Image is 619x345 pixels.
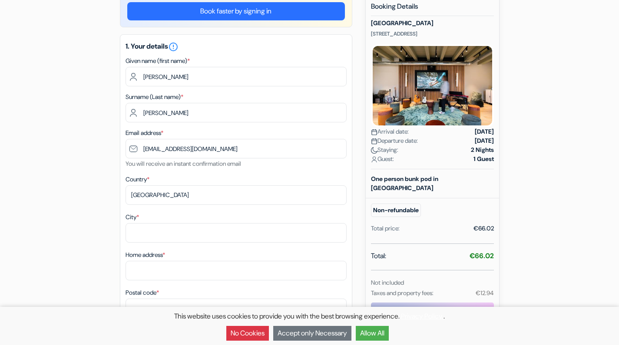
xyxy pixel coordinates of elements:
[371,204,421,217] small: Non-refundable
[371,20,494,27] h5: [GEOGRAPHIC_DATA]
[371,156,377,163] img: user_icon.svg
[168,42,179,51] a: error_outline
[475,127,494,136] strong: [DATE]
[371,145,398,154] span: Staying:
[126,67,347,86] input: Enter first name
[476,289,493,297] small: €12.94
[126,42,347,52] h5: 1. Your details
[126,250,165,260] label: Home address
[371,136,418,145] span: Departure date:
[126,160,241,168] small: You will receive an instant confirmation email
[475,136,494,145] strong: [DATE]
[471,145,494,154] strong: 2 Nights
[126,139,347,158] input: Enter email address
[273,326,351,341] button: Accept only Necessary
[127,2,345,20] a: Book faster by signing in
[168,42,179,52] i: error_outline
[126,288,159,297] label: Postal code
[226,326,269,341] button: No Cookies
[126,213,139,222] label: City
[473,154,494,164] strong: 1 Guest
[371,129,377,135] img: calendar.svg
[371,147,377,154] img: moon.svg
[371,289,434,297] small: Taxes and property fees:
[371,224,400,233] div: Total price:
[4,311,615,322] p: This website uses cookies to provide you with the best browsing experience. .
[371,2,494,16] h5: Booking Details
[371,127,409,136] span: Arrival date:
[126,103,347,122] input: Enter last name
[470,251,494,260] strong: €66.02
[356,326,389,341] button: Allow All
[401,312,444,321] a: Privacy Policy.
[473,224,494,233] div: €66.02
[126,128,163,138] label: Email address
[371,279,404,286] small: Not included
[371,175,438,192] b: One person bunk pod in [GEOGRAPHIC_DATA]
[371,30,494,37] p: [STREET_ADDRESS]
[371,138,377,145] img: calendar.svg
[126,92,183,102] label: Surname (Last name)
[371,251,386,261] span: Total:
[126,175,149,184] label: Country
[126,56,190,66] label: Given name (first name)
[371,154,394,164] span: Guest:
